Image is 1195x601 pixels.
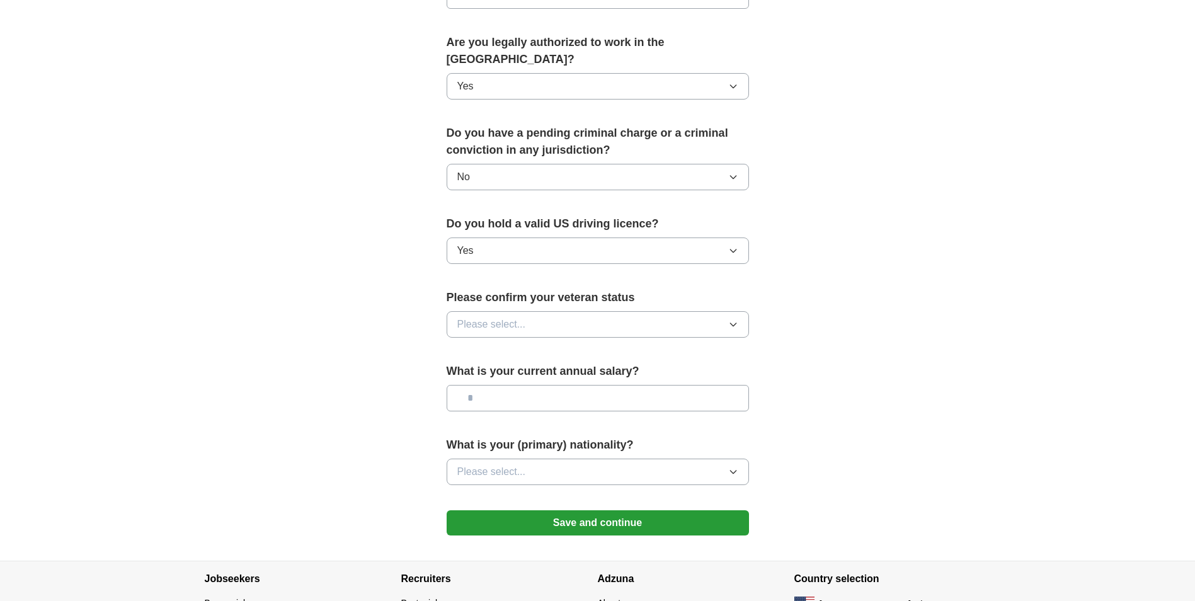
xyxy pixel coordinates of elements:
label: What is your current annual salary? [447,363,749,380]
label: Do you hold a valid US driving licence? [447,215,749,232]
button: Save and continue [447,510,749,535]
label: What is your (primary) nationality? [447,437,749,454]
h4: Country selection [794,561,991,597]
button: Yes [447,73,749,100]
label: Are you legally authorized to work in the [GEOGRAPHIC_DATA]? [447,34,749,68]
span: Yes [457,243,474,258]
button: Please select... [447,311,749,338]
span: Yes [457,79,474,94]
label: Please confirm your veteran status [447,289,749,306]
button: Yes [447,238,749,264]
label: Do you have a pending criminal charge or a criminal conviction in any jurisdiction? [447,125,749,159]
span: Please select... [457,317,526,332]
button: No [447,164,749,190]
span: Please select... [457,464,526,479]
span: No [457,169,470,185]
button: Please select... [447,459,749,485]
